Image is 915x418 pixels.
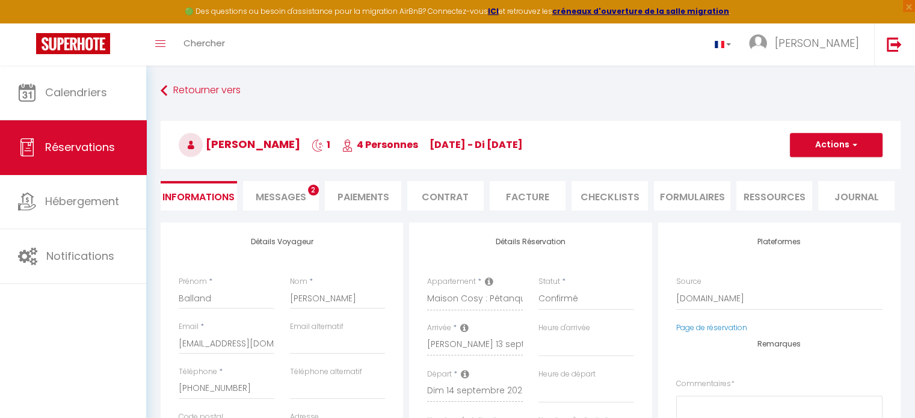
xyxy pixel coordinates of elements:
label: Nom [290,276,307,287]
a: ... [PERSON_NAME] [740,23,874,66]
li: CHECKLISTS [571,181,648,211]
a: Chercher [174,23,234,66]
label: Email [179,321,199,333]
label: Téléphone alternatif [290,366,362,378]
span: Calendriers [45,85,107,100]
span: 2 [308,185,319,195]
label: Départ [427,369,452,380]
li: Facture [490,181,566,211]
span: Hébergement [45,194,119,209]
span: Réservations [45,140,115,155]
li: Informations [161,181,237,211]
img: Super Booking [36,33,110,54]
button: Actions [790,133,883,157]
li: Contrat [407,181,484,211]
span: [DATE] - di [DATE] [430,138,523,152]
li: Paiements [325,181,401,211]
span: 1 [312,138,330,152]
a: Retourner vers [161,80,901,102]
h4: Détails Réservation [427,238,633,246]
label: Email alternatif [290,321,344,333]
h4: Détails Voyageur [179,238,385,246]
span: [PERSON_NAME] [179,137,300,152]
a: créneaux d'ouverture de la salle migration [552,6,729,16]
label: Heure d'arrivée [538,322,590,334]
a: Page de réservation [676,322,747,333]
label: Commentaires [676,378,735,390]
img: logout [887,37,902,52]
img: ... [749,34,767,52]
label: Prénom [179,276,207,287]
span: Messages [256,190,306,204]
span: [PERSON_NAME] [775,35,859,51]
span: 4 Personnes [342,138,418,152]
li: Ressources [736,181,813,211]
label: Source [676,276,701,287]
label: Arrivée [427,322,451,334]
a: ICI [488,6,499,16]
h4: Remarques [676,340,883,348]
button: Ouvrir le widget de chat LiveChat [10,5,46,41]
li: Journal [818,181,895,211]
h4: Plateformes [676,238,883,246]
span: Chercher [183,37,225,49]
label: Téléphone [179,366,217,378]
label: Statut [538,276,560,287]
label: Heure de départ [538,369,596,380]
label: Appartement [427,276,476,287]
span: Notifications [46,248,114,263]
li: FORMULAIRES [654,181,730,211]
